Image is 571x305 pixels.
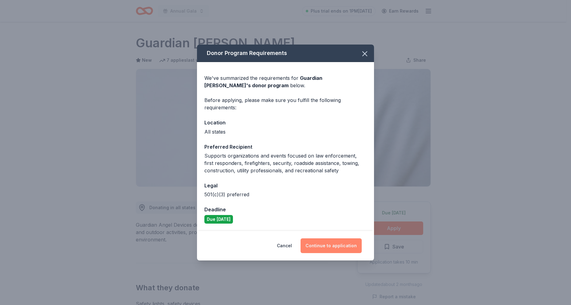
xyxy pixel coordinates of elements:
[277,238,292,253] button: Cancel
[204,191,367,198] div: 501(c)(3) preferred
[204,128,367,135] div: All states
[204,119,367,127] div: Location
[204,182,367,190] div: Legal
[204,215,233,224] div: Due [DATE]
[204,205,367,213] div: Deadline
[204,74,367,89] div: We've summarized the requirements for below.
[204,96,367,111] div: Before applying, please make sure you fulfill the following requirements:
[197,45,374,62] div: Donor Program Requirements
[301,238,362,253] button: Continue to application
[204,143,367,151] div: Preferred Recipient
[204,152,367,174] div: Supports organizations and events focused on law enforcement, first responders, firefighters, sec...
